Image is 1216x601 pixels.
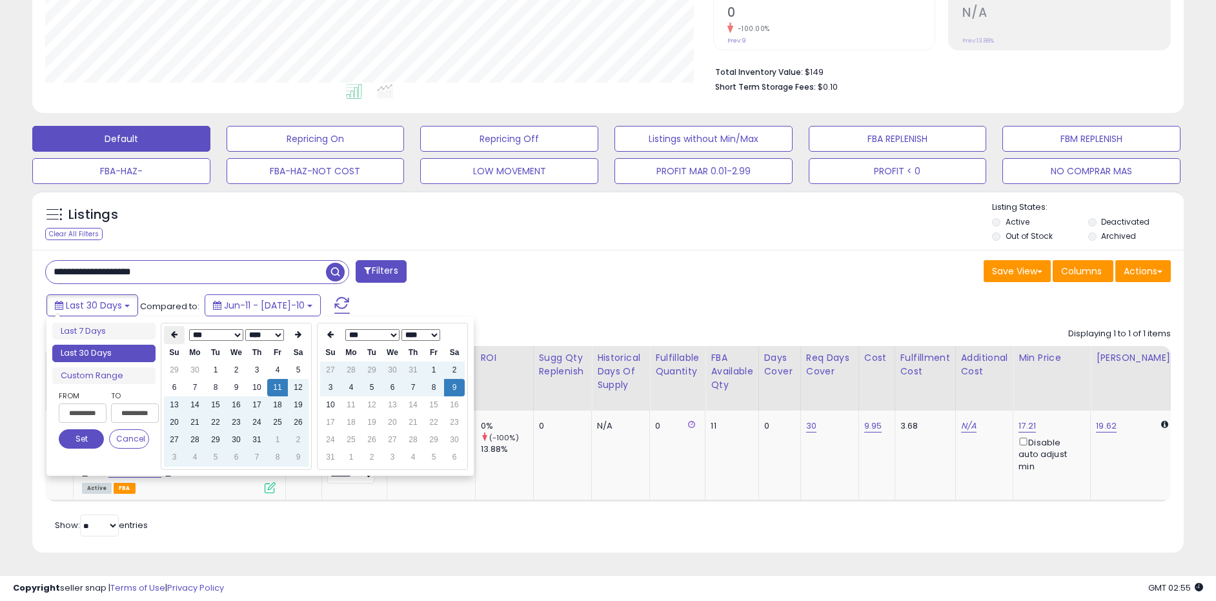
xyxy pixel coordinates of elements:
td: 14 [403,396,423,414]
button: PROFIT < 0 [809,158,987,184]
td: 8 [267,449,288,466]
td: 27 [320,362,341,379]
th: Please note that this number is a calculation based on your required days of coverage and your ve... [533,346,592,411]
td: 1 [267,431,288,449]
td: 21 [403,414,423,431]
a: 19.62 [1096,420,1117,433]
button: Filters [356,260,406,283]
button: LOW MOVEMENT [420,158,598,184]
div: Fulfillment Cost [900,351,950,378]
td: 5 [361,379,382,396]
td: 9 [444,379,465,396]
td: 1 [205,362,226,379]
div: Additional Cost [961,351,1008,378]
th: Mo [185,344,205,362]
button: Cancel [109,429,149,449]
td: 5 [205,449,226,466]
button: Save View [984,260,1051,282]
td: 15 [423,396,444,414]
td: 3 [247,362,267,379]
td: 4 [341,379,361,396]
div: 0 [539,420,582,432]
td: 24 [320,431,341,449]
a: Terms of Use [110,582,165,594]
button: Default [32,126,210,152]
div: 11 [711,420,748,432]
td: 6 [226,449,247,466]
td: 30 [444,431,465,449]
td: 13 [382,396,403,414]
td: 9 [226,379,247,396]
small: Prev: 9 [727,37,746,45]
p: Listing States: [992,201,1183,214]
th: We [382,344,403,362]
label: To [111,389,149,402]
td: 18 [341,414,361,431]
td: 18 [267,396,288,414]
strong: Copyright [13,582,60,594]
td: 9 [288,449,309,466]
td: 5 [288,362,309,379]
button: PROFIT MAR 0.01-2.99 [614,158,793,184]
td: 4 [403,449,423,466]
button: Repricing Off [420,126,598,152]
div: 13.88% [481,443,533,455]
th: Su [320,344,341,362]
td: 3 [320,379,341,396]
td: 2 [444,362,465,379]
div: Clear All Filters [45,228,103,240]
div: N/A [597,420,640,432]
td: 6 [164,379,185,396]
th: Tu [205,344,226,362]
button: Set [59,429,104,449]
label: Active [1006,216,1029,227]
h2: N/A [962,5,1170,23]
div: Displaying 1 to 1 of 1 items [1068,328,1171,340]
span: | SKU: FBA-IVER-05723-P1-1 [163,467,266,477]
button: FBA REPLENISH [809,126,987,152]
td: 29 [205,431,226,449]
td: 10 [247,379,267,396]
label: Archived [1101,230,1136,241]
td: 16 [444,396,465,414]
td: 28 [341,362,361,379]
th: Su [164,344,185,362]
button: Last 30 Days [46,294,138,316]
td: 30 [382,362,403,379]
td: 29 [423,431,444,449]
td: 3 [382,449,403,466]
a: N/A [961,420,977,433]
td: 28 [185,431,205,449]
small: Prev: 13.88% [962,37,994,45]
td: 24 [247,414,267,431]
button: Jun-11 - [DATE]-10 [205,294,321,316]
a: 30 [806,420,816,433]
td: 8 [205,379,226,396]
button: Listings without Min/Max [614,126,793,152]
div: ROI [481,351,528,365]
a: Privacy Policy [167,582,224,594]
td: 26 [288,414,309,431]
td: 29 [164,362,185,379]
span: Jun-11 - [DATE]-10 [224,299,305,312]
td: 10 [320,396,341,414]
span: $0.10 [818,81,838,93]
div: 3.68 [900,420,946,432]
h2: 0 [727,5,935,23]
td: 4 [267,362,288,379]
b: Total Inventory Value: [715,66,803,77]
td: 29 [361,362,382,379]
span: All listings currently available for purchase on Amazon [82,483,112,494]
span: 2025-08-11 02:55 GMT [1148,582,1203,594]
th: Fr [267,344,288,362]
td: 4 [185,449,205,466]
td: 7 [403,379,423,396]
td: 31 [320,449,341,466]
td: 1 [341,449,361,466]
td: 7 [185,379,205,396]
td: 20 [164,414,185,431]
td: 1 [423,362,444,379]
td: 2 [288,431,309,449]
div: 0 [655,420,695,432]
td: 25 [267,414,288,431]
